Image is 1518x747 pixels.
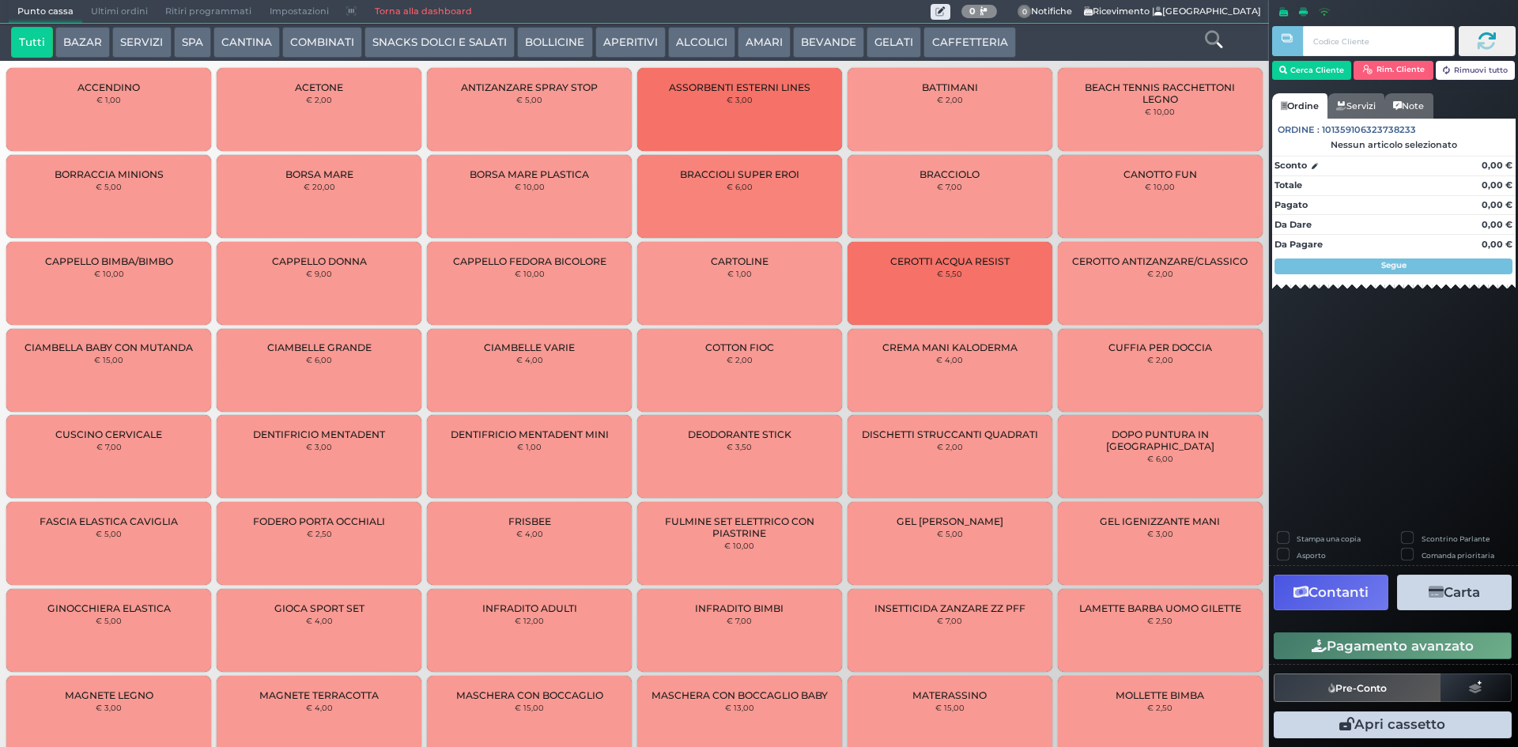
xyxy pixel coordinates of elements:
small: € 10,00 [515,182,545,191]
small: € 15,00 [94,355,123,364]
small: € 3,00 [1147,529,1173,538]
button: Rim. Cliente [1354,61,1433,80]
span: CANOTTO FUN [1123,168,1197,180]
span: CIAMBELLE VARIE [484,341,575,353]
small: € 2,00 [937,95,963,104]
span: Punto cassa [9,1,82,23]
span: GEL IGENIZZANTE MANI [1100,515,1220,527]
span: MASCHERA CON BOCCAGLIO BABY [651,689,828,701]
span: MAGNETE LEGNO [65,689,153,701]
span: 0 [1018,5,1032,19]
span: ASSORBENTI ESTERNI LINES [669,81,810,93]
strong: Segue [1381,260,1407,270]
small: € 4,00 [516,355,543,364]
small: € 7,00 [96,442,122,451]
small: € 2,00 [306,95,332,104]
span: MATERASSINO [912,689,987,701]
button: Carta [1397,575,1512,610]
small: € 6,00 [727,182,753,191]
a: Servizi [1327,93,1384,119]
small: € 10,00 [724,541,754,550]
span: BRACCIOLO [919,168,980,180]
small: € 5,00 [96,182,122,191]
span: BRACCIOLI SUPER EROI [680,168,799,180]
button: APERITIVI [595,27,666,58]
strong: 0,00 € [1482,179,1512,191]
label: Scontrino Parlante [1422,534,1490,544]
span: CREMA MANI KALODERMA [882,341,1018,353]
small: € 2,00 [937,442,963,451]
small: € 5,00 [516,95,542,104]
button: SPA [174,27,211,58]
span: DENTIFRICIO MENTADENT [253,428,385,440]
label: Stampa una copia [1297,534,1361,544]
span: MASCHERA CON BOCCAGLIO [456,689,603,701]
span: GINOCCHIERA ELASTICA [47,602,171,614]
small: € 15,00 [515,703,544,712]
small: € 20,00 [304,182,335,191]
small: € 6,00 [306,355,332,364]
span: BORRACCIA MINIONS [55,168,164,180]
small: € 2,00 [1147,355,1173,364]
small: € 2,00 [1147,269,1173,278]
button: BAZAR [55,27,110,58]
span: FULMINE SET ELETTRICO CON PIASTRINE [651,515,829,539]
small: € 4,00 [306,616,333,625]
span: CEROTTI ACQUA RESIST [890,255,1010,267]
small: € 3,50 [727,442,752,451]
span: 101359106323738233 [1322,123,1416,137]
strong: Da Dare [1274,219,1312,230]
button: CANTINA [213,27,280,58]
button: Apri cassetto [1274,711,1512,738]
span: GEL [PERSON_NAME] [897,515,1003,527]
button: BOLLICINE [517,27,592,58]
span: Ultimi ordini [82,1,157,23]
button: COMBINATI [282,27,362,58]
small: € 5,00 [96,616,122,625]
button: GELATI [867,27,921,58]
button: AMARI [738,27,791,58]
div: Nessun articolo selezionato [1272,139,1516,150]
button: SNACKS DOLCI E SALATI [364,27,515,58]
small: € 5,00 [96,529,122,538]
span: CUFFIA PER DOCCIA [1108,341,1212,353]
small: € 3,00 [306,442,332,451]
small: € 1,00 [517,442,542,451]
span: COTTON FIOC [705,341,774,353]
button: Rimuovi tutto [1436,61,1516,80]
span: DEODORANTE STICK [688,428,791,440]
button: Tutti [11,27,53,58]
span: CARTOLINE [711,255,768,267]
a: Ordine [1272,93,1327,119]
small: € 7,00 [727,616,752,625]
small: € 2,50 [1147,703,1172,712]
small: € 4,00 [516,529,543,538]
a: Note [1384,93,1433,119]
strong: Pagato [1274,199,1308,210]
b: 0 [969,6,976,17]
small: € 3,00 [727,95,753,104]
strong: 0,00 € [1482,219,1512,230]
span: MAGNETE TERRACOTTA [259,689,379,701]
span: GIOCA SPORT SET [274,602,364,614]
button: CAFFETTERIA [923,27,1015,58]
small: € 3,00 [96,703,122,712]
button: Cerca Cliente [1272,61,1352,80]
small: € 5,50 [937,269,962,278]
small: € 7,00 [937,616,962,625]
small: € 1,00 [96,95,121,104]
span: FODERO PORTA OCCHIALI [253,515,385,527]
small: € 7,00 [937,182,962,191]
span: BEACH TENNIS RACCHETTONI LEGNO [1071,81,1248,105]
span: CAPPELLO FEDORA BICOLORE [453,255,606,267]
span: CAPPELLO DONNA [272,255,367,267]
span: ACCENDINO [77,81,140,93]
small: € 9,00 [306,269,332,278]
strong: 0,00 € [1482,199,1512,210]
small: € 10,00 [1145,182,1175,191]
span: CAPPELLO BIMBA/BIMBO [45,255,173,267]
small: € 6,00 [1147,454,1173,463]
span: INFRADITO BIMBI [695,602,784,614]
small: € 13,00 [725,703,754,712]
span: ACETONE [295,81,343,93]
